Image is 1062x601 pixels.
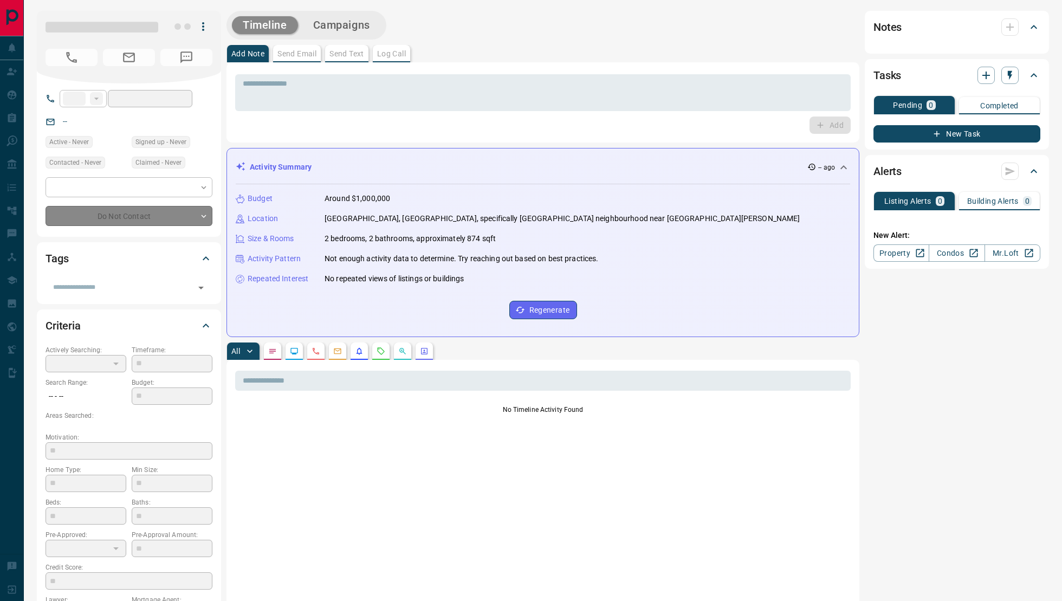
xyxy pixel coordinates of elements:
[46,432,212,442] p: Motivation:
[325,273,464,285] p: No repeated views of listings or buildings
[231,50,264,57] p: Add Note
[236,157,850,177] div: Activity Summary-- ago
[46,387,126,405] p: -- - --
[985,244,1040,262] a: Mr.Loft
[929,244,985,262] a: Condos
[355,347,364,356] svg: Listing Alerts
[132,378,212,387] p: Budget:
[135,157,182,168] span: Claimed - Never
[49,157,101,168] span: Contacted - Never
[46,250,68,267] h2: Tags
[325,233,496,244] p: 2 bedrooms, 2 bathrooms, approximately 874 sqft
[312,347,320,356] svg: Calls
[377,347,385,356] svg: Requests
[46,465,126,475] p: Home Type:
[46,378,126,387] p: Search Range:
[1025,197,1029,205] p: 0
[46,245,212,272] div: Tags
[46,530,126,540] p: Pre-Approved:
[46,49,98,66] span: No Number
[103,49,155,66] span: No Email
[193,280,209,295] button: Open
[248,253,301,264] p: Activity Pattern
[132,497,212,507] p: Baths:
[873,125,1040,143] button: New Task
[248,193,273,204] p: Budget
[325,253,599,264] p: Not enough activity data to determine. Try reaching out based on best practices.
[46,497,126,507] p: Beds:
[46,206,212,226] div: Do Not Contact
[818,163,835,172] p: -- ago
[873,230,1040,241] p: New Alert:
[250,161,312,173] p: Activity Summary
[235,405,851,415] p: No Timeline Activity Found
[290,347,299,356] svg: Lead Browsing Activity
[63,117,67,126] a: --
[398,347,407,356] svg: Opportunities
[46,313,212,339] div: Criteria
[873,18,902,36] h2: Notes
[938,197,942,205] p: 0
[893,101,922,109] p: Pending
[929,101,933,109] p: 0
[248,273,308,285] p: Repeated Interest
[884,197,931,205] p: Listing Alerts
[248,213,278,224] p: Location
[46,411,212,421] p: Areas Searched:
[46,317,81,334] h2: Criteria
[873,244,929,262] a: Property
[333,347,342,356] svg: Emails
[132,345,212,355] p: Timeframe:
[232,16,298,34] button: Timeline
[49,137,89,147] span: Active - Never
[873,14,1040,40] div: Notes
[231,347,240,355] p: All
[980,102,1019,109] p: Completed
[46,563,212,572] p: Credit Score:
[509,301,577,319] button: Regenerate
[325,193,390,204] p: Around $1,000,000
[135,137,186,147] span: Signed up - Never
[132,465,212,475] p: Min Size:
[132,530,212,540] p: Pre-Approval Amount:
[302,16,381,34] button: Campaigns
[873,163,902,180] h2: Alerts
[873,67,901,84] h2: Tasks
[268,347,277,356] svg: Notes
[248,233,294,244] p: Size & Rooms
[873,158,1040,184] div: Alerts
[967,197,1019,205] p: Building Alerts
[160,49,212,66] span: No Number
[325,213,800,224] p: [GEOGRAPHIC_DATA], [GEOGRAPHIC_DATA], specifically [GEOGRAPHIC_DATA] neighbourhood near [GEOGRAPH...
[46,345,126,355] p: Actively Searching:
[873,62,1040,88] div: Tasks
[420,347,429,356] svg: Agent Actions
